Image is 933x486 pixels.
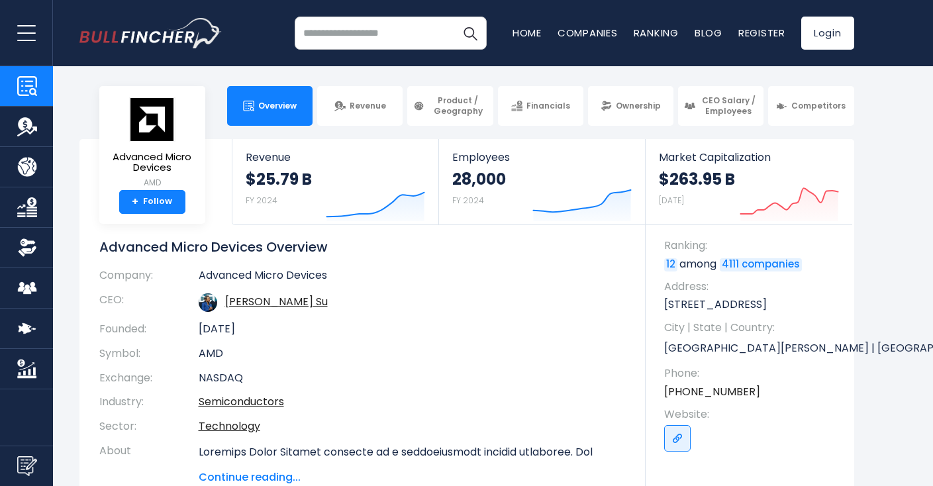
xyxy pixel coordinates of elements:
[452,151,632,164] span: Employees
[258,101,297,111] span: Overview
[664,257,841,271] p: among
[439,139,645,224] a: Employees 28,000 FY 2024
[664,258,677,271] a: 12
[110,152,195,173] span: Advanced Micro Devices
[768,86,854,126] a: Competitors
[246,169,312,189] strong: $25.79 B
[99,366,199,391] th: Exchange:
[99,269,199,288] th: Company:
[664,279,841,294] span: Address:
[498,86,583,126] a: Financials
[199,317,626,342] td: [DATE]
[664,338,841,358] p: [GEOGRAPHIC_DATA][PERSON_NAME] | [GEOGRAPHIC_DATA] | US
[659,195,684,206] small: [DATE]
[99,288,199,317] th: CEO:
[659,151,839,164] span: Market Capitalization
[79,18,222,48] img: bullfincher logo
[246,151,425,164] span: Revenue
[452,195,484,206] small: FY 2024
[720,258,802,271] a: 4111 companies
[199,418,260,434] a: Technology
[513,26,542,40] a: Home
[317,86,403,126] a: Revenue
[132,196,138,208] strong: +
[801,17,854,50] a: Login
[664,320,841,335] span: City | State | Country:
[99,439,199,485] th: About
[109,97,195,190] a: Advanced Micro Devices AMD
[646,139,852,224] a: Market Capitalization $263.95 B [DATE]
[99,342,199,366] th: Symbol:
[225,294,328,309] a: ceo
[199,394,284,409] a: Semiconductors
[199,469,626,485] span: Continue reading...
[199,293,217,312] img: lisa-su.jpg
[350,101,386,111] span: Revenue
[634,26,679,40] a: Ranking
[246,195,277,206] small: FY 2024
[428,95,487,116] span: Product / Geography
[588,86,673,126] a: Ownership
[664,407,841,422] span: Website:
[454,17,487,50] button: Search
[526,101,570,111] span: Financials
[99,317,199,342] th: Founded:
[17,238,37,258] img: Ownership
[664,297,841,312] p: [STREET_ADDRESS]
[738,26,785,40] a: Register
[232,139,438,224] a: Revenue $25.79 B FY 2024
[99,390,199,414] th: Industry:
[664,425,691,452] a: Go to link
[616,101,661,111] span: Ownership
[452,169,506,189] strong: 28,000
[199,366,626,391] td: NASDAQ
[199,342,626,366] td: AMD
[99,414,199,439] th: Sector:
[79,18,222,48] a: Go to homepage
[110,177,195,189] small: AMD
[227,86,313,126] a: Overview
[791,101,846,111] span: Competitors
[678,86,763,126] a: CEO Salary / Employees
[558,26,618,40] a: Companies
[659,169,735,189] strong: $263.95 B
[664,385,760,399] a: [PHONE_NUMBER]
[407,86,493,126] a: Product / Geography
[699,95,758,116] span: CEO Salary / Employees
[199,269,626,288] td: Advanced Micro Devices
[99,238,626,256] h1: Advanced Micro Devices Overview
[664,238,841,253] span: Ranking:
[119,190,185,214] a: +Follow
[695,26,722,40] a: Blog
[664,366,841,381] span: Phone:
